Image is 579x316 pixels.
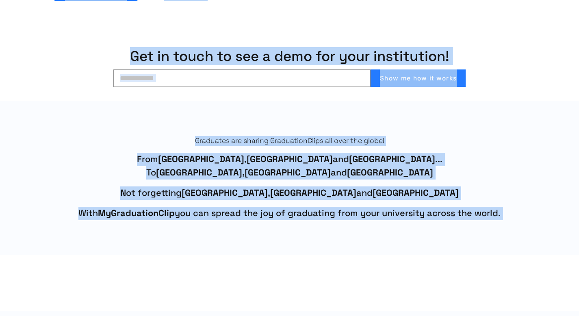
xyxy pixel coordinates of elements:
strong: [GEOGRAPHIC_DATA] [182,187,268,198]
p: Graduates are sharing GraduationClips all over the globe! [54,136,525,146]
strong: [GEOGRAPHIC_DATA] [247,154,333,164]
span: With you can spread the joy of graduating from your university across the world. [54,207,525,220]
span: Not forgetting , and [54,186,525,200]
strong: MyGraduationClip [98,208,175,219]
strong: [GEOGRAPHIC_DATA] [156,167,242,178]
strong: [GEOGRAPHIC_DATA] [245,167,331,178]
button: Show me how it works [371,69,466,87]
h1: Get in touch to see a demo for your institution! [14,48,565,64]
strong: [GEOGRAPHIC_DATA] [347,167,433,178]
strong: [GEOGRAPHIC_DATA] [158,154,244,164]
strong: [GEOGRAPHIC_DATA] [349,154,435,164]
strong: [GEOGRAPHIC_DATA] [373,187,459,198]
strong: [GEOGRAPHIC_DATA] [270,187,356,198]
span: From , and ... To , and [54,153,525,179]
